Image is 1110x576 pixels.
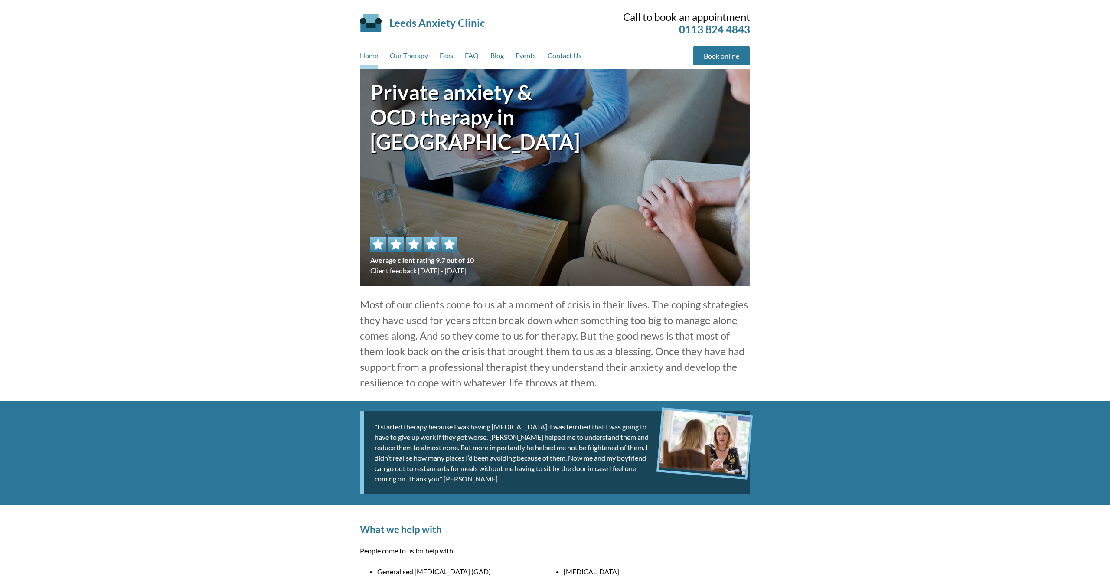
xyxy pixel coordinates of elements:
[370,80,555,154] h1: Private anxiety & OCD therapy in [GEOGRAPHIC_DATA]
[360,524,750,535] h2: What we help with
[370,237,457,252] img: 5 star rating
[360,46,378,69] a: Home
[389,16,485,29] a: Leeds Anxiety Clinic
[440,46,453,69] a: Fees
[490,46,504,69] a: Blog
[679,23,750,36] a: 0113 824 4843
[659,410,751,475] img: Friends talking
[390,46,428,69] a: Our Therapy
[548,46,581,69] a: Contact Us
[465,46,479,69] a: FAQ
[360,411,750,494] div: "I started therapy because I was having [MEDICAL_DATA]. I was terrified that I was going to have ...
[360,546,750,556] p: People come to us for help with:
[370,255,474,265] span: Average client rating 9.7 out of 10
[516,46,536,69] a: Events
[360,297,750,390] p: Most of our clients come to us at a moment of crisis in their lives. The coping strategies they h...
[370,237,474,276] div: Client feedback [DATE] - [DATE]
[693,46,750,65] a: Book online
